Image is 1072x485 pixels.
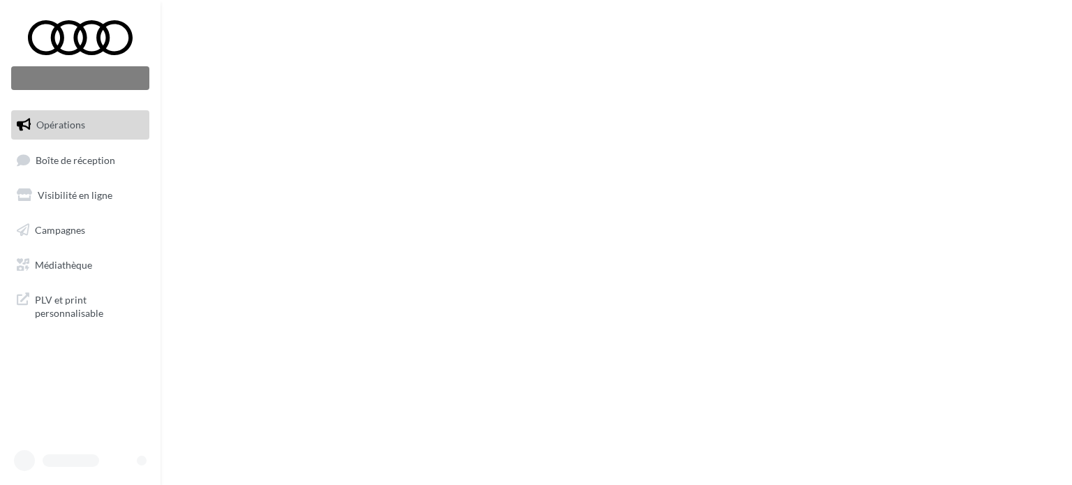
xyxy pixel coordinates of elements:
[36,119,85,130] span: Opérations
[35,224,85,236] span: Campagnes
[36,154,115,165] span: Boîte de réception
[38,189,112,201] span: Visibilité en ligne
[8,285,152,326] a: PLV et print personnalisable
[8,216,152,245] a: Campagnes
[8,181,152,210] a: Visibilité en ligne
[35,258,92,270] span: Médiathèque
[11,66,149,90] div: Nouvelle campagne
[8,251,152,280] a: Médiathèque
[35,290,144,320] span: PLV et print personnalisable
[8,145,152,175] a: Boîte de réception
[8,110,152,140] a: Opérations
